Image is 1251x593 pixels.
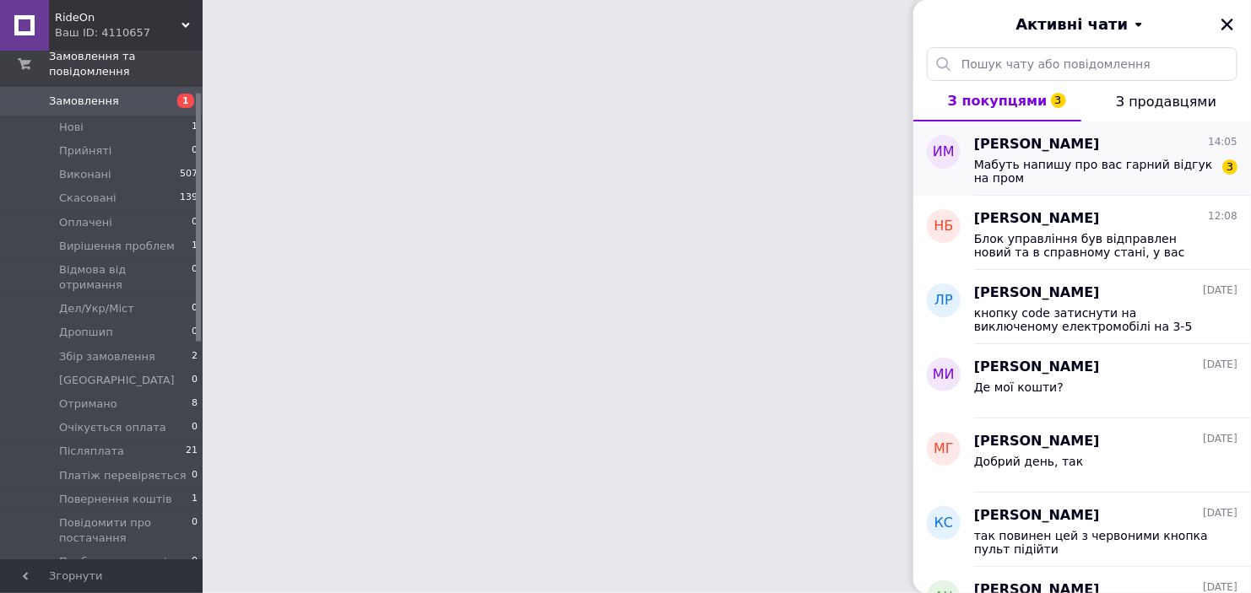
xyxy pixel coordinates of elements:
[933,365,955,385] span: МИ
[1203,506,1237,520] span: [DATE]
[55,25,203,40] div: Ваш ID: 4110657
[192,492,198,507] span: 1
[180,167,198,182] span: 507
[59,325,113,340] span: Дропшип
[974,358,1100,377] span: [PERSON_NAME]
[1217,14,1237,35] button: Закрити
[192,301,198,316] span: 0
[934,439,954,459] span: мг
[59,468,187,483] span: Платіж перевіряється
[933,143,955,162] span: ИМ
[59,191,116,206] span: Скасовані
[59,349,155,364] span: Збір замовлення
[961,13,1204,35] button: Активні чати
[913,270,1251,344] button: ЛР[PERSON_NAME][DATE]кнопку code затиснути на виключеному електромобілі на 3-5 сек , включити маш...
[974,455,1083,468] span: Добрий день, так
[974,283,1100,303] span: [PERSON_NAME]
[59,420,166,435] span: Очікується оплата
[927,47,1237,81] input: Пошук чату або повідомлення
[192,325,198,340] span: 0
[192,515,198,546] span: 0
[974,232,1214,259] span: Блок управління був відправлен новий та в справному стані, у вас можливо десь є замикання проводі...
[974,432,1100,451] span: [PERSON_NAME]
[59,444,124,459] span: Післяплата
[192,554,198,569] span: 0
[913,121,1251,196] button: ИМ[PERSON_NAME]14:05Мабуть напишу про вас гарний відгук на пром3
[180,191,198,206] span: 139
[192,468,198,483] span: 0
[186,444,198,459] span: 21
[1081,81,1251,121] button: З продавцями
[974,135,1100,154] span: [PERSON_NAME]
[913,196,1251,270] button: НБ[PERSON_NAME]12:08Блок управління був відправлен новий та в справному стані, у вас можливо десь...
[913,81,1081,121] button: З покупцями3
[192,215,198,230] span: 0
[59,492,172,507] span: Повернення коштів
[974,529,1214,556] span: так повинен цей з червоними кнопка пульт підійти
[59,301,134,316] span: Дел/Укр/Міст
[974,158,1214,185] span: Мабуть напишу про вас гарний відгук на пром
[1203,432,1237,446] span: [DATE]
[49,94,119,109] span: Замовлення
[59,239,175,254] span: Вирішення проблем
[59,373,175,388] span: [GEOGRAPHIC_DATA]
[59,120,84,135] span: Нові
[1203,358,1237,372] span: [DATE]
[192,120,198,135] span: 1
[1208,209,1237,224] span: 12:08
[1116,94,1216,110] span: З продавцями
[1208,135,1237,149] span: 14:05
[192,373,198,388] span: 0
[192,143,198,159] span: 0
[974,506,1100,526] span: [PERSON_NAME]
[934,291,953,310] span: ЛР
[55,10,181,25] span: RideOn
[59,262,192,293] span: Відмова від отримання
[59,396,117,412] span: Отримано
[974,306,1214,333] span: кнопку code затиснути на виключеному електромобілі на 3-5 сек , включити машинку - відпустити кнопку
[1015,13,1128,35] span: Активні чати
[192,262,198,293] span: 0
[59,143,111,159] span: Прийняті
[192,396,198,412] span: 8
[934,514,954,533] span: КС
[913,493,1251,567] button: КС[PERSON_NAME][DATE]так повинен цей з червоними кнопка пульт підійти
[934,217,953,236] span: НБ
[59,515,192,546] span: Повідомити про постачання
[59,554,188,569] span: Проблема з наявністю
[192,349,198,364] span: 2
[913,418,1251,493] button: мг[PERSON_NAME][DATE]Добрий день, так
[913,344,1251,418] button: МИ[PERSON_NAME][DATE]Де мої кошти?
[974,380,1064,394] span: Де мої кошти?
[192,239,198,254] span: 1
[49,49,203,79] span: Замовлення та повідомлення
[948,93,1048,109] span: З покупцями
[974,209,1100,229] span: [PERSON_NAME]
[1222,159,1237,175] span: 3
[1203,283,1237,298] span: [DATE]
[177,94,194,108] span: 1
[1051,93,1066,108] span: 3
[192,420,198,435] span: 0
[59,215,112,230] span: Оплачені
[59,167,111,182] span: Виконані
